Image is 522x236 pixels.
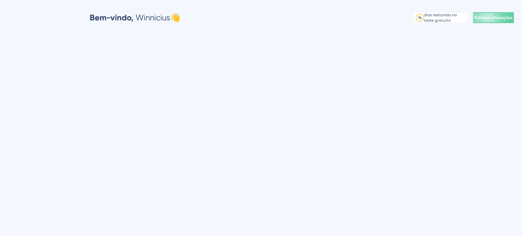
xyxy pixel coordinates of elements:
button: Publicar alterações [473,12,514,23]
font: Publicar alterações [474,15,512,20]
font: 👋 [170,13,180,22]
font: dias restantes no teste gratuito [424,13,457,23]
font: Bem-vindo, [90,13,134,22]
font: 14 [418,15,422,20]
font: Winnicius [136,13,170,22]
